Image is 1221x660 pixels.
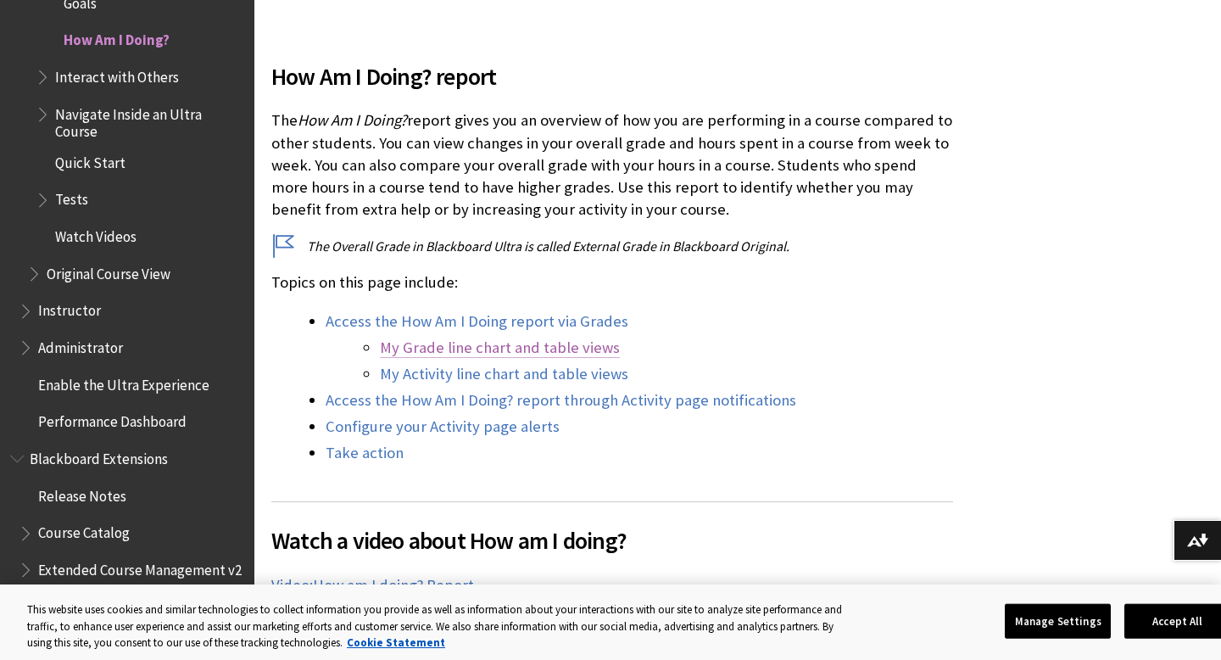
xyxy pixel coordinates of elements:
button: Manage Settings [1005,603,1111,639]
a: My Grade line chart and table views [380,338,620,358]
span: Quick Start [55,148,125,171]
span: Original Course View [47,260,170,282]
span: Extended Course Management v2 [38,556,242,579]
span: Course Catalog [38,519,130,542]
p: The report gives you an overview of how you are performing in a course compared to other students... [271,109,953,221]
span: Tests [55,186,88,209]
span: Watch Videos [55,222,137,245]
span: How Am I Doing? report [271,59,953,94]
span: Release Notes [38,482,126,505]
span: Watch a video about How am I doing? [271,523,953,558]
p: The Overall Grade in Blackboard Ultra is called External Grade in Blackboard Original. [271,237,953,255]
a: More information about your privacy, opens in a new tab [347,635,445,650]
span: Enable the Ultra Experience [38,371,209,394]
span: Blackboard Extensions [30,445,168,467]
p: Topics on this page include: [271,271,953,294]
span: How Am I Doing? [64,26,170,49]
span: Interact with Others [55,63,179,86]
a: Configure your Activity page alerts [326,417,560,437]
a: Take action [326,443,404,463]
span: Instructor [38,297,101,320]
a: Access the How Am I Doing report via Grades [326,311,628,332]
span: Navigate Inside an Ultra Course [55,100,243,140]
div: This website uses cookies and similar technologies to collect information you provide as well as ... [27,601,855,652]
span: Performance Dashboard [38,408,187,431]
span: How am I doing? Report [313,575,474,595]
a: My Activity line chart and table views [380,364,628,384]
span: How Am I Doing? [298,110,407,130]
span: Administrator [38,333,123,356]
a: Access the How Am I Doing? report through Activity page notifications [326,390,796,411]
a: Video:How am I doing? Report [271,575,474,596]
